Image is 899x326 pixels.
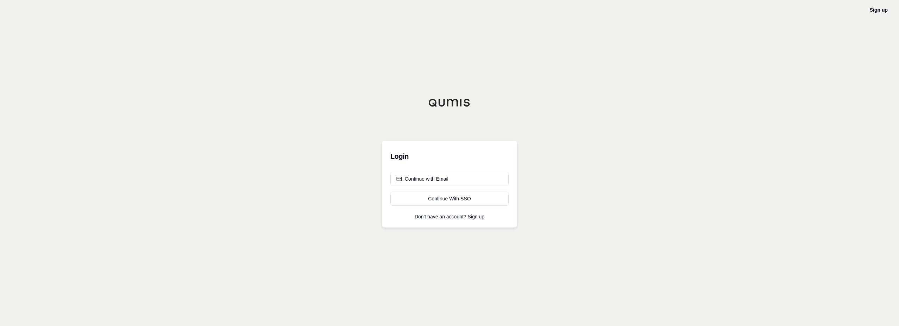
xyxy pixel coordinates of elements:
[428,98,471,107] img: Qumis
[870,7,888,13] a: Sign up
[468,214,484,219] a: Sign up
[396,175,448,182] div: Continue with Email
[390,172,509,186] button: Continue with Email
[390,149,509,163] h3: Login
[396,195,503,202] div: Continue With SSO
[390,214,509,219] p: Don't have an account?
[390,192,509,206] a: Continue With SSO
